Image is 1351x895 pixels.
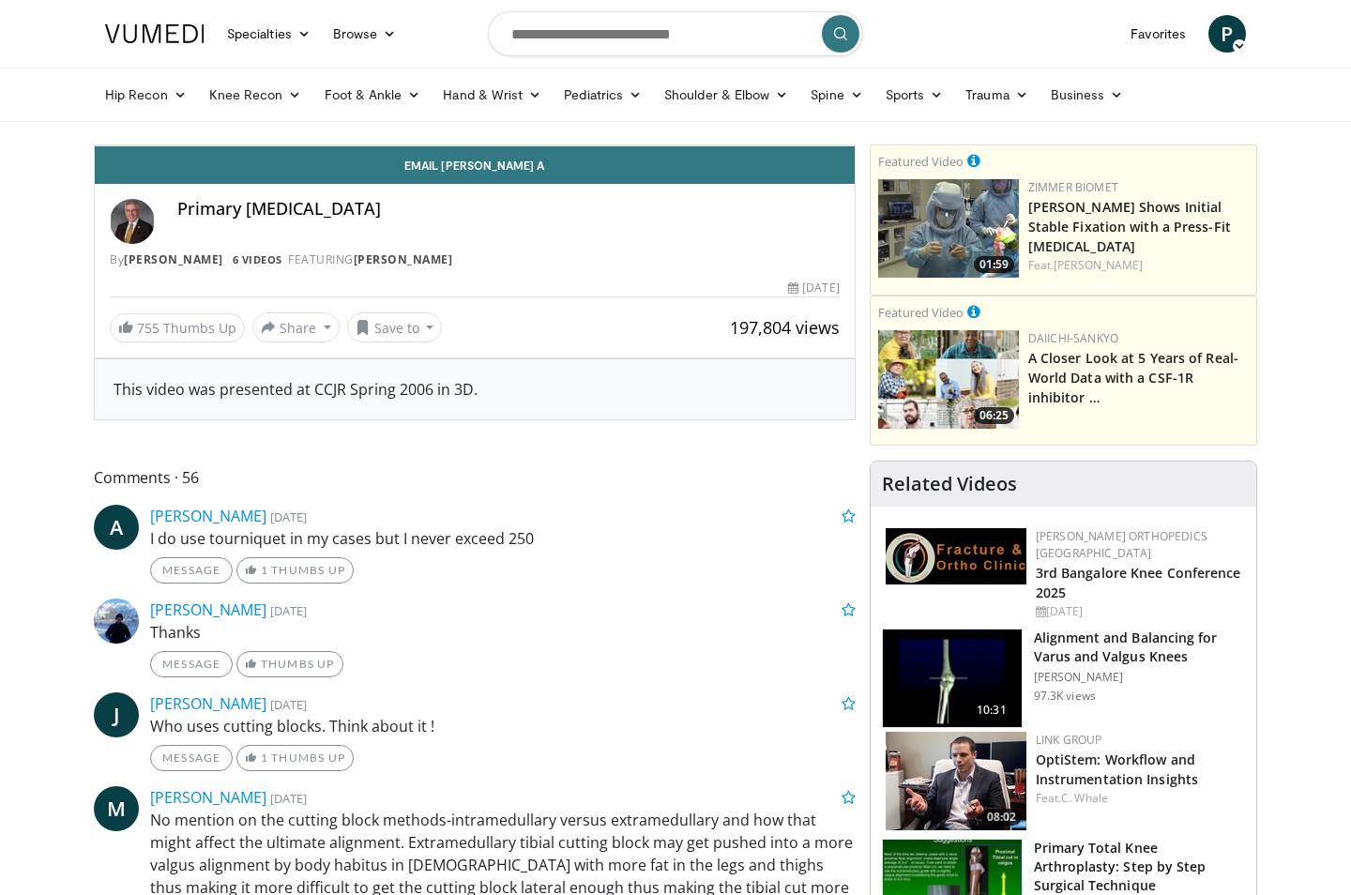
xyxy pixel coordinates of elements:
[1036,732,1102,748] a: LINK Group
[1036,528,1207,561] a: [PERSON_NAME] Orthopedics [GEOGRAPHIC_DATA]
[1040,76,1135,114] a: Business
[94,692,139,737] a: J
[236,557,354,584] a: 1 Thumbs Up
[799,76,873,114] a: Spine
[261,563,268,577] span: 1
[1034,839,1245,895] h3: Primary Total Knee Arthroplasty: Step by Step Surgical Technique
[974,407,1014,424] span: 06:25
[150,651,233,677] a: Message
[954,76,1040,114] a: Trauma
[1028,257,1249,274] div: Feat.
[261,751,268,765] span: 1
[788,280,839,296] div: [DATE]
[878,304,964,321] small: Featured Video
[252,312,340,342] button: Share
[322,15,408,53] a: Browse
[878,330,1019,429] a: 06:25
[270,508,307,525] small: [DATE]
[1054,257,1143,273] a: [PERSON_NAME]
[177,199,840,220] h4: Primary [MEDICAL_DATA]
[432,76,553,114] a: Hand & Wrist
[1061,790,1108,806] a: C. Whale
[882,473,1017,495] h4: Related Videos
[878,330,1019,429] img: 93c22cae-14d1-47f0-9e4a-a244e824b022.png.150x105_q85_crop-smart_upscale.jpg
[110,251,840,268] div: By FEATURING
[150,599,266,620] a: [PERSON_NAME]
[878,153,964,170] small: Featured Video
[1036,751,1198,788] a: OptiStem: Workflow and Instrumentation Insights
[150,787,266,808] a: [PERSON_NAME]
[150,621,856,644] p: Thanks
[137,319,159,337] span: 755
[105,24,205,43] img: VuMedi Logo
[236,745,354,771] a: 1 Thumbs Up
[553,76,653,114] a: Pediatrics
[1028,330,1118,346] a: Daiichi-Sankyo
[1036,603,1241,620] div: [DATE]
[236,651,342,677] a: Thumbs Up
[878,179,1019,278] a: 01:59
[313,76,433,114] a: Foot & Ankle
[1028,349,1238,406] a: A Closer Look at 5 Years of Real-World Data with a CSF-1R inhibitor …
[886,528,1026,584] img: 1ab50d05-db0e-42c7-b700-94c6e0976be2.jpeg.150x105_q85_autocrop_double_scale_upscale_version-0.2.jpg
[653,76,799,114] a: Shoulder & Elbow
[270,790,307,807] small: [DATE]
[150,557,233,584] a: Message
[886,732,1026,830] a: 08:02
[95,145,855,146] video-js: Video Player
[110,199,155,244] img: Avatar
[488,11,863,56] input: Search topics, interventions
[1036,790,1241,807] div: Feat.
[94,505,139,550] a: A
[1034,689,1096,704] p: 97.3K views
[878,179,1019,278] img: 6bc46ad6-b634-4876-a934-24d4e08d5fac.150x105_q85_crop-smart_upscale.jpg
[124,251,223,267] a: [PERSON_NAME]
[882,629,1245,728] a: 10:31 Alignment and Balancing for Varus and Valgus Knees [PERSON_NAME] 97.3K views
[1028,198,1231,255] a: [PERSON_NAME] Shows Initial Stable Fixation with a Press-Fit [MEDICAL_DATA]
[226,251,288,267] a: 6 Videos
[1034,670,1245,685] p: [PERSON_NAME]
[150,693,266,714] a: [PERSON_NAME]
[354,251,453,267] a: [PERSON_NAME]
[198,76,313,114] a: Knee Recon
[347,312,443,342] button: Save to
[94,76,198,114] a: Hip Recon
[981,809,1022,826] span: 08:02
[270,696,307,713] small: [DATE]
[1119,15,1197,53] a: Favorites
[1208,15,1246,53] a: P
[883,630,1022,727] img: 38523_0000_3.png.150x105_q85_crop-smart_upscale.jpg
[216,15,322,53] a: Specialties
[150,527,856,550] p: I do use tourniquet in my cases but I never exceed 250
[94,465,856,490] span: Comments 56
[94,599,139,644] img: Avatar
[974,256,1014,273] span: 01:59
[270,602,307,619] small: [DATE]
[150,745,233,771] a: Message
[886,732,1026,830] img: 6b8e48e3-d789-4716-938a-47eb3c31abca.150x105_q85_crop-smart_upscale.jpg
[150,715,856,737] p: Who uses cutting blocks. Think about it !
[150,506,266,526] a: [PERSON_NAME]
[95,146,855,184] a: Email [PERSON_NAME] A
[94,786,139,831] a: M
[1034,629,1245,666] h3: Alignment and Balancing for Varus and Valgus Knees
[969,701,1014,720] span: 10:31
[114,378,836,401] div: This video was presented at CCJR Spring 2006 in 3D.
[110,313,245,342] a: 755 Thumbs Up
[1028,179,1118,195] a: Zimmer Biomet
[730,316,840,339] span: 197,804 views
[874,76,955,114] a: Sports
[1036,564,1241,601] a: 3rd Bangalore Knee Conference 2025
